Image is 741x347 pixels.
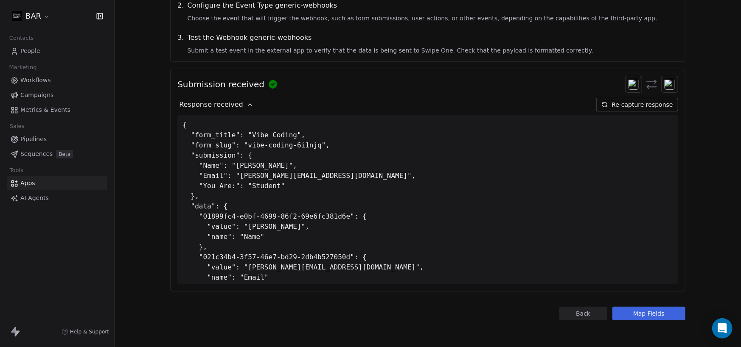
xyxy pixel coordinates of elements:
a: SequencesBeta [7,147,107,161]
span: Metrics & Events [20,105,70,114]
span: Contacts [6,32,37,44]
a: Help & Support [62,328,109,335]
span: Beta [56,150,73,158]
span: Help & Support [70,328,109,335]
span: BAR [25,11,41,22]
span: Pipelines [20,135,47,144]
a: People [7,44,107,58]
span: Apps [20,179,35,188]
span: Sequences [20,150,53,158]
span: AI Agents [20,194,49,203]
a: Apps [7,176,107,190]
a: AI Agents [7,191,107,205]
span: Tools [6,164,27,177]
div: Open Intercom Messenger [712,318,733,339]
span: People [20,47,40,56]
span: 2 . [177,0,184,22]
a: Campaigns [7,88,107,102]
a: Metrics & Events [7,103,107,117]
a: Pipelines [7,132,107,146]
div: { "form_title": "Vibe Coding", "form_slug": "vibe-coding-6i1njq", "submission": { "Name": "[PERSO... [177,115,678,284]
span: Configure the Event Type generic-webhooks [188,0,678,11]
span: Submission received [177,78,264,90]
img: bar1.webp [12,11,22,21]
span: Response received [179,100,243,110]
span: Workflows [20,76,51,85]
span: Test the Webhook generic-webhooks [188,33,678,43]
span: Submit a test event in the external app to verify that the data is being sent to Swipe One. Check... [188,46,678,55]
button: BAR [10,9,52,23]
span: Sales [6,120,28,133]
span: 3 . [177,33,184,55]
button: Map Fields [612,307,685,320]
span: Campaigns [20,91,53,100]
span: Marketing [6,61,40,74]
img: webhooks.svg [664,79,675,90]
a: Workflows [7,73,107,87]
span: Choose the event that will trigger the webhook, such as form submissions, user actions, or other ... [188,14,678,22]
button: Back [559,307,607,320]
img: swipeonelogo.svg [628,79,639,90]
button: Re-capture response [596,98,678,111]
